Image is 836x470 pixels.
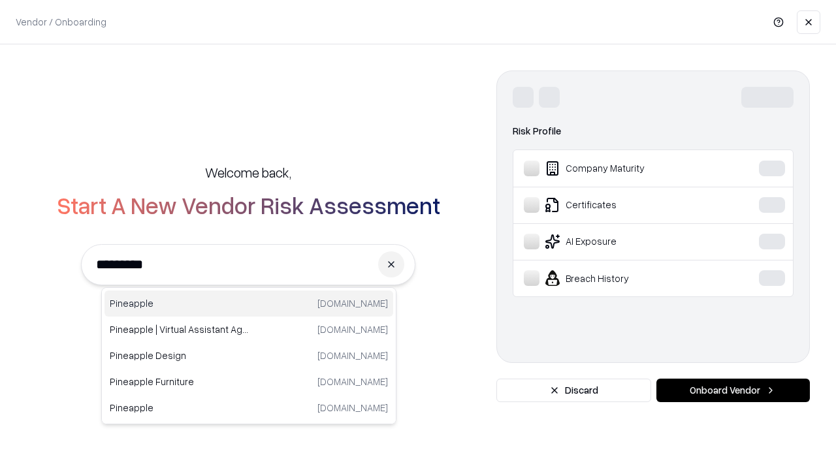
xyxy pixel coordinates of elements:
[101,287,396,424] div: Suggestions
[317,349,388,362] p: [DOMAIN_NAME]
[513,123,794,139] div: Risk Profile
[205,163,291,181] h5: Welcome back,
[524,161,719,176] div: Company Maturity
[57,192,440,218] h2: Start A New Vendor Risk Assessment
[317,296,388,310] p: [DOMAIN_NAME]
[656,379,810,402] button: Onboard Vendor
[317,401,388,415] p: [DOMAIN_NAME]
[524,197,719,213] div: Certificates
[110,322,249,336] p: Pineapple | Virtual Assistant Agency
[110,401,249,415] p: Pineapple
[317,322,388,336] p: [DOMAIN_NAME]
[110,349,249,362] p: Pineapple Design
[110,296,249,310] p: Pineapple
[110,375,249,388] p: Pineapple Furniture
[317,375,388,388] p: [DOMAIN_NAME]
[524,234,719,249] div: AI Exposure
[16,15,106,29] p: Vendor / Onboarding
[524,270,719,286] div: Breach History
[496,379,651,402] button: Discard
